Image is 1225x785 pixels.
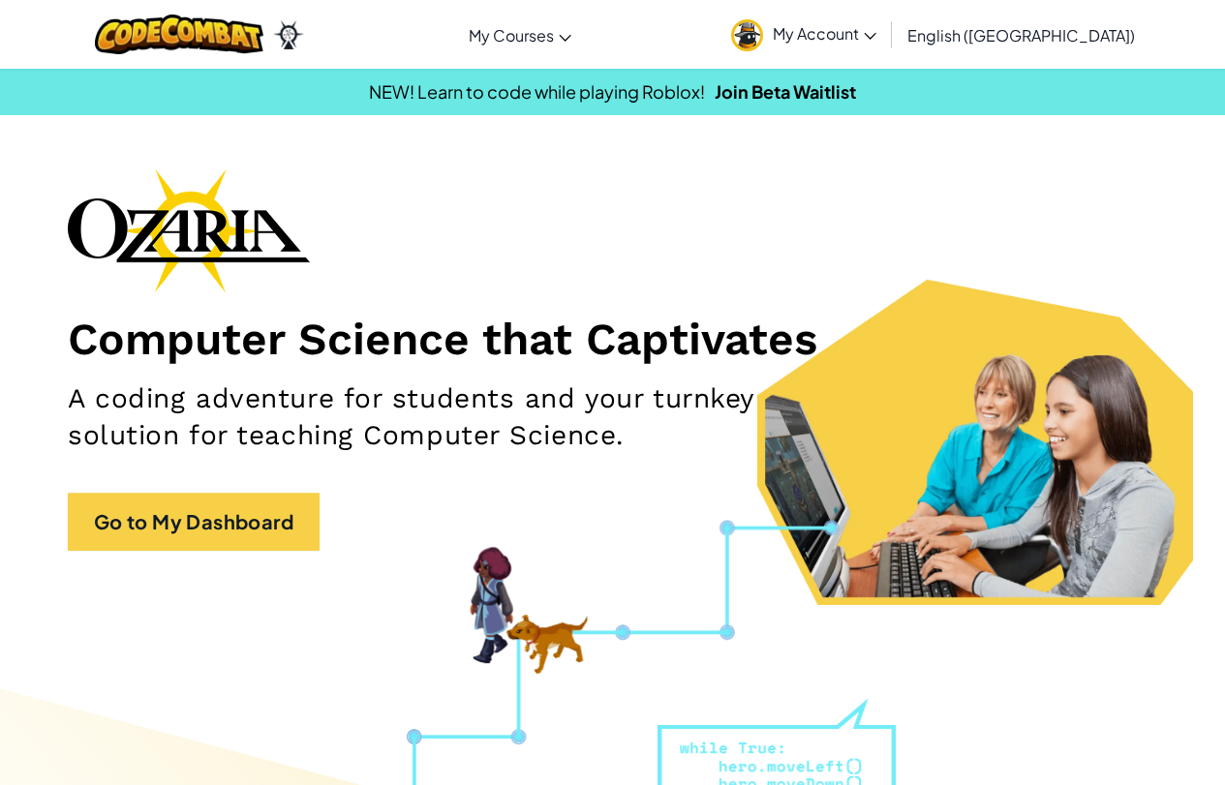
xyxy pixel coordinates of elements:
[273,20,304,49] img: Ozaria
[898,9,1145,61] a: English ([GEOGRAPHIC_DATA])
[68,493,320,551] a: Go to My Dashboard
[95,15,264,54] img: CodeCombat logo
[469,25,554,45] span: My Courses
[773,23,876,44] span: My Account
[459,9,581,61] a: My Courses
[907,25,1135,45] span: English ([GEOGRAPHIC_DATA])
[68,380,798,454] h2: A coding adventure for students and your turnkey solution for teaching Computer Science.
[68,312,1157,366] h1: Computer Science that Captivates
[715,80,856,103] a: Join Beta Waitlist
[721,4,886,65] a: My Account
[68,168,310,292] img: Ozaria branding logo
[369,80,705,103] span: NEW! Learn to code while playing Roblox!
[731,19,763,51] img: avatar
